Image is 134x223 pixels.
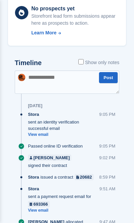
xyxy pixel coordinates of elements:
[99,72,118,83] button: Post
[78,59,84,64] input: Show only notes
[33,155,70,161] div: [PERSON_NAME]
[33,201,48,207] div: 693366
[28,174,97,180] div: issued a contract
[28,186,39,192] span: Stora
[80,174,92,180] div: 20682
[78,59,119,66] label: Show only notes
[18,74,25,81] img: Andy McLafferty
[99,186,115,192] div: 9:51 AM
[28,155,71,161] a: [PERSON_NAME]
[28,103,42,108] div: [DATE]
[28,111,99,132] div: sent an identity verification successful email
[31,29,56,36] div: Learn More
[28,111,39,118] span: Stora
[28,155,99,169] div: signed their contract
[28,201,50,207] a: 693366
[28,132,99,138] a: View email
[99,143,115,149] div: 9:05 PM
[99,111,115,118] div: 9:05 PM
[31,29,119,36] a: Learn More
[28,186,99,207] div: sent a payment request email for
[28,174,39,180] span: Stora
[75,174,94,180] a: 20682
[99,174,115,180] div: 8:59 PM
[31,13,119,27] div: Storefront lead form submissions appear here as prospects to action.
[28,208,99,213] a: View email
[28,143,86,149] div: Passed online ID verification
[31,5,119,13] div: No prospects yet
[15,59,42,67] h2: Timeline
[99,155,115,161] div: 9:02 PM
